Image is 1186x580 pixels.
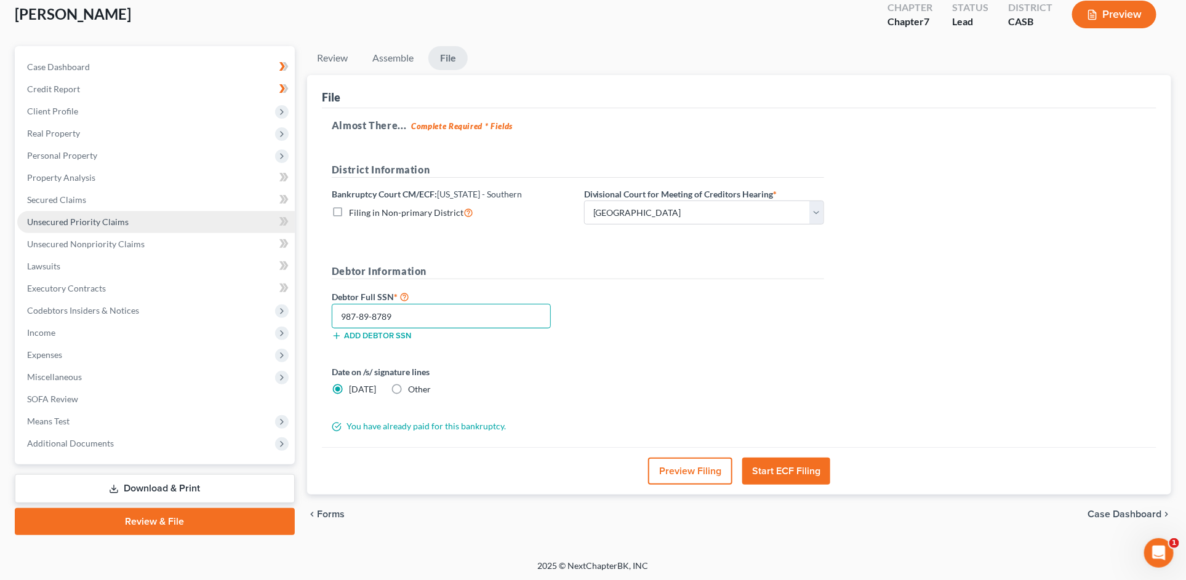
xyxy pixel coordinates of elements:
div: Status [952,1,988,15]
div: District [1008,1,1052,15]
a: Unsecured Nonpriority Claims [17,233,295,255]
span: Executory Contracts [27,283,106,293]
div: Chapter [887,15,932,29]
h5: Almost There... [332,118,1147,133]
a: Lawsuits [17,255,295,277]
span: Lawsuits [27,261,60,271]
span: Income [27,327,55,338]
div: File [322,90,340,105]
i: chevron_right [1161,509,1171,519]
button: chevron_left Forms [307,509,361,519]
span: Codebtors Insiders & Notices [27,305,139,316]
span: Credit Report [27,84,80,94]
span: [PERSON_NAME] [15,5,131,23]
span: Unsecured Nonpriority Claims [27,239,145,249]
a: File [428,46,468,70]
span: Secured Claims [27,194,86,205]
span: Case Dashboard [1088,509,1161,519]
label: Debtor Full SSN [326,289,578,304]
a: SOFA Review [17,388,295,410]
a: Credit Report [17,78,295,100]
div: You have already paid for this bankruptcy. [326,420,830,432]
span: Miscellaneous [27,371,82,382]
a: Case Dashboard chevron_right [1088,509,1171,519]
span: Filing in Non-primary District [349,207,463,218]
div: Lead [952,15,988,29]
a: Unsecured Priority Claims [17,211,295,233]
span: SOFA Review [27,394,78,404]
input: XXX-XX-XXXX [332,304,551,328]
span: Unsecured Priority Claims [27,217,129,227]
label: Divisional Court for Meeting of Creditors Hearing [584,188,777,201]
div: Chapter [887,1,932,15]
span: 1 [1169,538,1179,548]
span: Expenses [27,349,62,360]
label: Bankruptcy Court CM/ECF: [332,188,522,201]
span: Forms [317,509,345,519]
button: Start ECF Filing [742,458,830,485]
a: Review [307,46,358,70]
a: Case Dashboard [17,56,295,78]
h5: Debtor Information [332,264,824,279]
span: Real Property [27,128,80,138]
a: Secured Claims [17,189,295,211]
span: Case Dashboard [27,62,90,72]
span: [US_STATE] - Southern [437,189,522,199]
i: chevron_left [307,509,317,519]
strong: Complete Required * Fields [411,121,513,131]
button: Preview Filing [648,458,732,485]
span: Means Test [27,416,70,426]
span: Other [408,384,431,394]
span: Additional Documents [27,438,114,448]
a: Executory Contracts [17,277,295,300]
span: [DATE] [349,384,376,394]
span: 7 [924,15,929,27]
iframe: Intercom live chat [1144,538,1174,568]
a: Property Analysis [17,167,295,189]
a: Assemble [363,46,423,70]
label: Date on /s/ signature lines [332,365,572,378]
span: Client Profile [27,106,78,116]
a: Download & Print [15,474,295,503]
a: Review & File [15,508,295,535]
span: Personal Property [27,150,97,161]
div: CASB [1008,15,1052,29]
h5: District Information [332,162,824,178]
button: Preview [1072,1,1156,28]
span: Property Analysis [27,172,95,183]
button: Add debtor SSN [332,331,411,341]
